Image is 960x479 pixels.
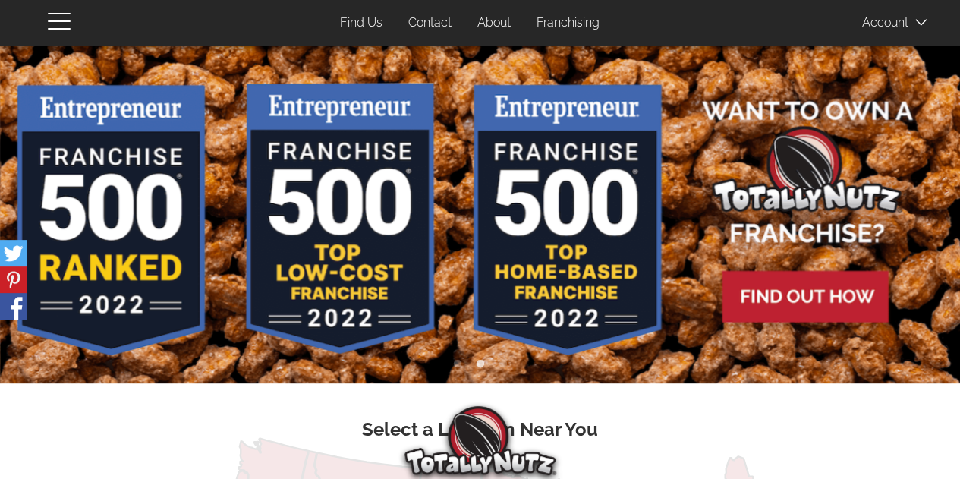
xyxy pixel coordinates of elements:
[404,406,556,475] img: Totally Nutz Logo
[59,420,902,440] h3: Select a Location Near You
[329,8,394,38] a: Find Us
[496,357,511,372] button: 3 of 3
[473,357,488,372] button: 2 of 3
[525,8,611,38] a: Franchising
[466,8,522,38] a: About
[450,357,465,372] button: 1 of 3
[397,8,463,38] a: Contact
